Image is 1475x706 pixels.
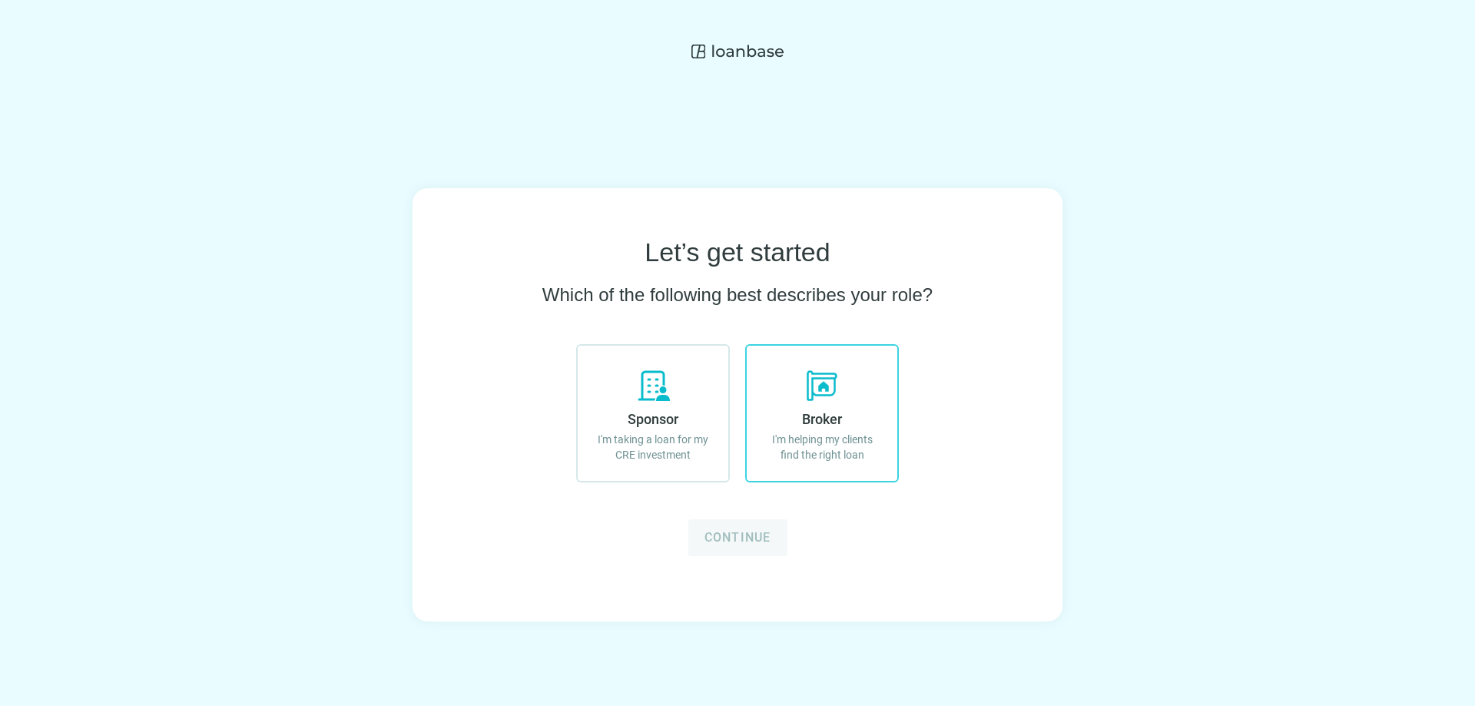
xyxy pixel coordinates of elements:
[628,411,678,427] span: Sponsor
[645,237,830,267] h1: Let’s get started
[802,411,842,427] span: Broker
[762,432,882,462] p: I'm helping my clients find the right loan
[542,283,933,307] h2: Which of the following best describes your role?
[688,519,787,556] button: Continue
[593,432,713,462] p: I'm taking a loan for my CRE investment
